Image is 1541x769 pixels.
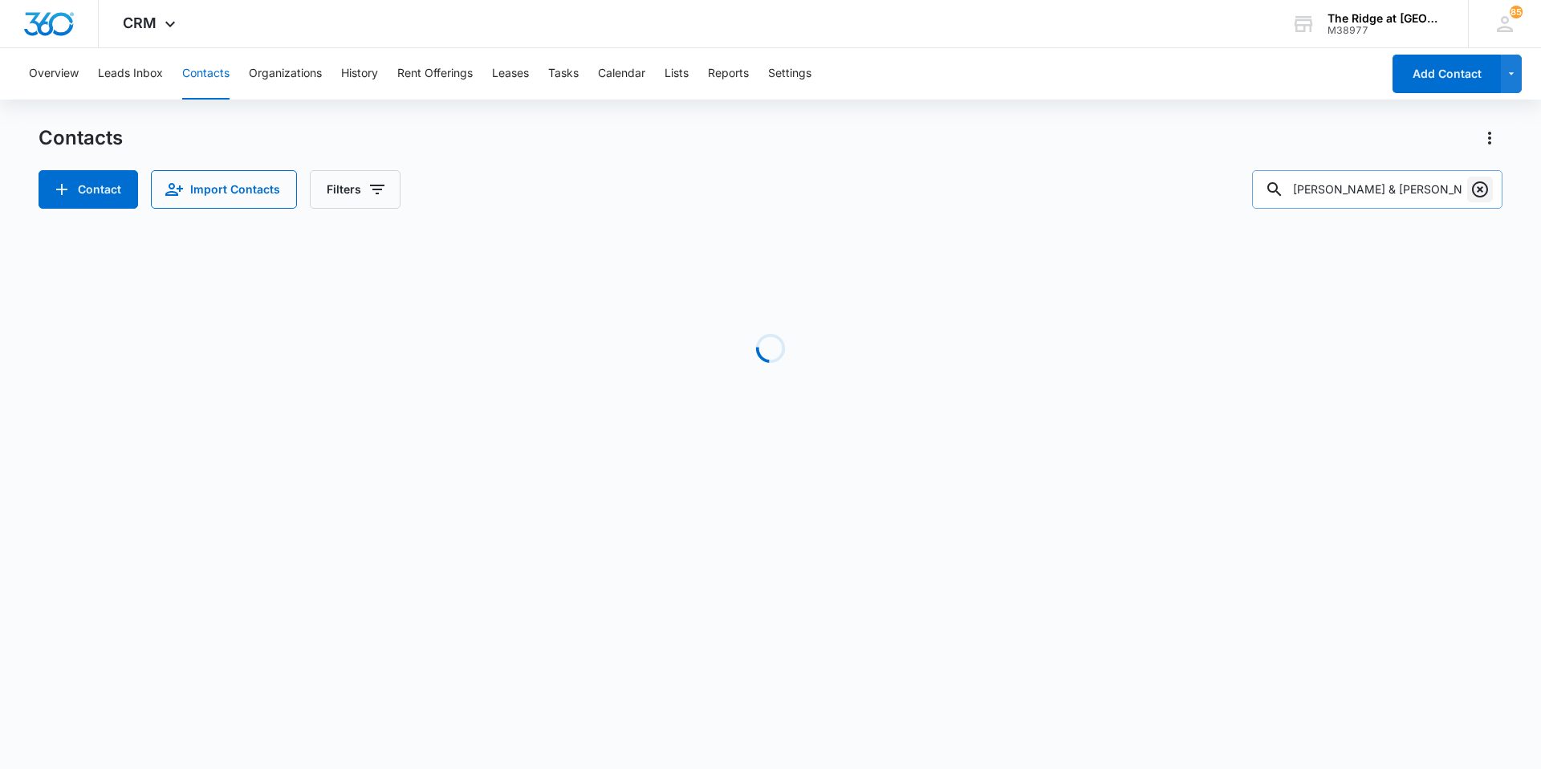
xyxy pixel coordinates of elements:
[548,48,579,100] button: Tasks
[492,48,529,100] button: Leases
[1328,12,1445,25] div: account name
[29,48,79,100] button: Overview
[708,48,749,100] button: Reports
[1510,6,1523,18] div: notifications count
[310,170,400,209] button: Filters
[1510,6,1523,18] span: 85
[1467,177,1493,202] button: Clear
[665,48,689,100] button: Lists
[1477,125,1502,151] button: Actions
[39,126,123,150] h1: Contacts
[598,48,645,100] button: Calendar
[768,48,811,100] button: Settings
[1328,25,1445,36] div: account id
[98,48,163,100] button: Leads Inbox
[249,48,322,100] button: Organizations
[123,14,157,31] span: CRM
[1252,170,1502,209] input: Search Contacts
[182,48,230,100] button: Contacts
[1393,55,1501,93] button: Add Contact
[341,48,378,100] button: History
[39,170,138,209] button: Add Contact
[397,48,473,100] button: Rent Offerings
[151,170,297,209] button: Import Contacts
